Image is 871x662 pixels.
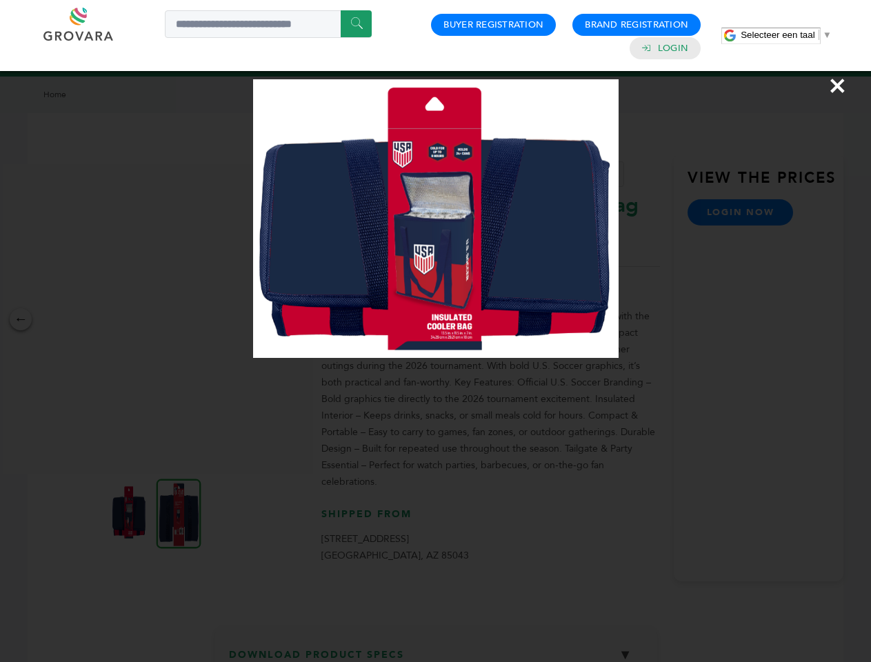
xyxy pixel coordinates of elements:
[823,30,832,40] span: ▼
[741,30,814,40] span: Selecteer een taal
[443,19,543,31] a: Buyer Registration
[253,79,619,358] img: Image Preview
[585,19,688,31] a: Brand Registration
[658,42,688,54] a: Login
[741,30,832,40] a: Selecteer een taal​
[828,66,847,105] span: ×
[819,30,819,40] span: ​
[165,10,372,38] input: Search a product or brand...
